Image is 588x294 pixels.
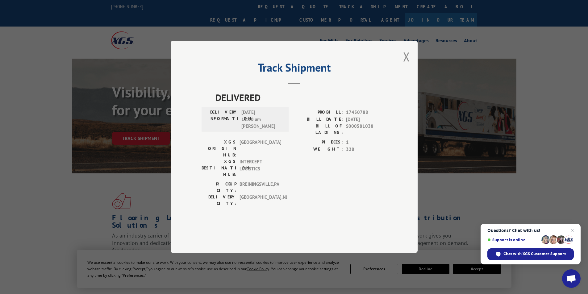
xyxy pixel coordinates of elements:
button: Close modal [403,48,410,65]
span: [GEOGRAPHIC_DATA] , NJ [240,194,281,207]
span: Chat with XGS Customer Support [503,251,566,257]
div: Open chat [562,269,581,288]
label: PROBILL: [294,109,343,116]
span: INTERCEPT LOGISTICS [240,159,281,178]
label: XGS ORIGIN HUB: [202,139,236,159]
label: WEIGHT: [294,146,343,153]
label: PIECES: [294,139,343,146]
span: 328 [346,146,387,153]
label: BILL OF LADING: [294,123,343,136]
span: 17450788 [346,109,387,116]
label: DELIVERY CITY: [202,194,236,207]
span: [GEOGRAPHIC_DATA] [240,139,281,159]
span: [DATE] [346,116,387,123]
span: Questions? Chat with us! [487,228,574,233]
span: Support is online [487,238,539,242]
h2: Track Shipment [202,63,387,75]
div: Chat with XGS Customer Support [487,248,574,260]
label: XGS DESTINATION HUB: [202,159,236,178]
label: BILL DATE: [294,116,343,123]
label: PICKUP CITY: [202,181,236,194]
label: DELIVERY INFORMATION: [203,109,238,130]
span: DELIVERED [215,91,387,105]
span: BREININGSVILLE , PA [240,181,281,194]
span: Close chat [569,227,576,234]
span: 1 [346,139,387,146]
span: [DATE] 11:30 am [PERSON_NAME] [241,109,283,130]
span: S000581038 [346,123,387,136]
